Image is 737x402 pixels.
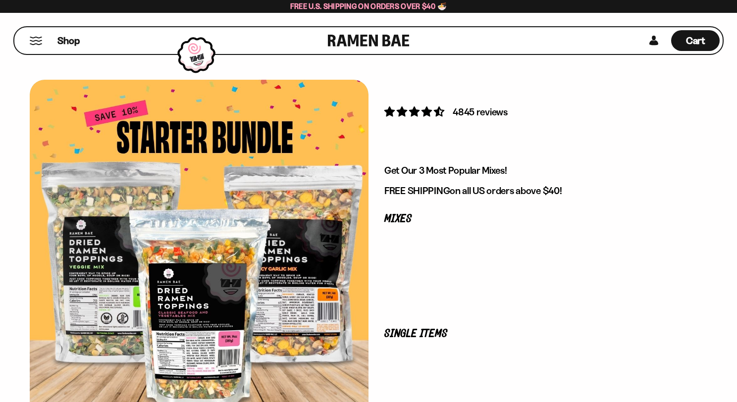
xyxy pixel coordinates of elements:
a: Shop [57,30,80,51]
p: on all US orders above $40! [384,185,691,197]
div: Cart [671,27,720,54]
span: Free U.S. Shipping on Orders over $40 🍜 [290,1,447,11]
span: Shop [57,34,80,48]
p: Mixes [384,214,691,224]
p: Get Our 3 Most Popular Mixes! [384,164,691,177]
span: Cart [686,35,705,47]
strong: FREE SHIPPING [384,185,450,197]
span: 4.71 stars [384,105,446,118]
p: Single Items [384,329,691,339]
span: 4845 reviews [453,106,508,118]
button: Mobile Menu Trigger [29,37,43,45]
